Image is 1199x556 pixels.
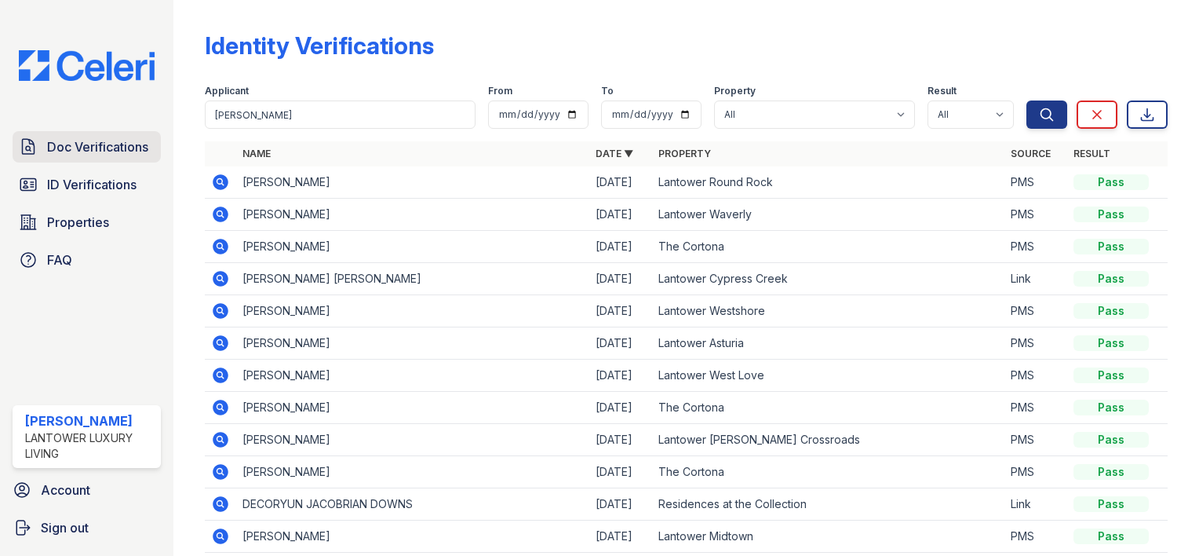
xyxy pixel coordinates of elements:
[205,31,434,60] div: Identity Verifications
[589,327,652,360] td: [DATE]
[589,263,652,295] td: [DATE]
[652,166,1004,199] td: Lantower Round Rock
[589,231,652,263] td: [DATE]
[589,424,652,456] td: [DATE]
[1004,166,1067,199] td: PMS
[652,424,1004,456] td: Lantower [PERSON_NAME] Crossroads
[1073,464,1149,480] div: Pass
[589,166,652,199] td: [DATE]
[47,175,137,194] span: ID Verifications
[1004,456,1067,488] td: PMS
[6,512,167,543] a: Sign out
[652,360,1004,392] td: Lantower West Love
[1073,239,1149,254] div: Pass
[1004,360,1067,392] td: PMS
[658,148,711,159] a: Property
[652,263,1004,295] td: Lantower Cypress Creek
[236,295,589,327] td: [PERSON_NAME]
[236,424,589,456] td: [PERSON_NAME]
[652,488,1004,521] td: Residences at the Collection
[13,244,161,276] a: FAQ
[1073,368,1149,383] div: Pass
[1073,496,1149,512] div: Pass
[25,412,155,430] div: [PERSON_NAME]
[652,327,1004,360] td: Lantower Asturia
[652,456,1004,488] td: The Cortona
[13,169,161,200] a: ID Verifications
[1004,327,1067,360] td: PMS
[41,518,89,537] span: Sign out
[1004,295,1067,327] td: PMS
[596,148,633,159] a: Date ▼
[236,488,589,521] td: DECORYUN JACOBRIAN DOWNS
[589,488,652,521] td: [DATE]
[1011,148,1051,159] a: Source
[1073,174,1149,190] div: Pass
[488,85,512,97] label: From
[1073,400,1149,415] div: Pass
[236,166,589,199] td: [PERSON_NAME]
[652,295,1004,327] td: Lantower Westshore
[1004,392,1067,424] td: PMS
[589,456,652,488] td: [DATE]
[601,85,614,97] label: To
[589,199,652,231] td: [DATE]
[236,327,589,360] td: [PERSON_NAME]
[1004,521,1067,553] td: PMS
[205,85,249,97] label: Applicant
[236,521,589,553] td: [PERSON_NAME]
[47,251,72,269] span: FAQ
[1004,424,1067,456] td: PMS
[1004,488,1067,521] td: Link
[652,392,1004,424] td: The Cortona
[589,392,652,424] td: [DATE]
[236,263,589,295] td: [PERSON_NAME] [PERSON_NAME]
[714,85,756,97] label: Property
[927,85,957,97] label: Result
[1073,207,1149,222] div: Pass
[589,360,652,392] td: [DATE]
[1073,529,1149,544] div: Pass
[1073,432,1149,448] div: Pass
[13,131,161,163] a: Doc Verifications
[236,456,589,488] td: [PERSON_NAME]
[1073,148,1110,159] a: Result
[1073,303,1149,319] div: Pass
[47,137,148,156] span: Doc Verifications
[6,50,167,81] img: CE_Logo_Blue-a8612792a0a2168367f1c8372b55b34899dd931a85d93a1a3d3e32e68fde9ad4.png
[652,231,1004,263] td: The Cortona
[589,521,652,553] td: [DATE]
[652,199,1004,231] td: Lantower Waverly
[236,231,589,263] td: [PERSON_NAME]
[1073,335,1149,351] div: Pass
[652,521,1004,553] td: Lantower Midtown
[1004,263,1067,295] td: Link
[25,430,155,462] div: Lantower Luxury Living
[1004,231,1067,263] td: PMS
[41,481,90,499] span: Account
[47,213,109,232] span: Properties
[236,199,589,231] td: [PERSON_NAME]
[6,474,167,506] a: Account
[1073,271,1149,287] div: Pass
[13,207,161,238] a: Properties
[236,360,589,392] td: [PERSON_NAME]
[242,148,271,159] a: Name
[1004,199,1067,231] td: PMS
[236,392,589,424] td: [PERSON_NAME]
[589,295,652,327] td: [DATE]
[205,101,476,129] input: Search by name or phone number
